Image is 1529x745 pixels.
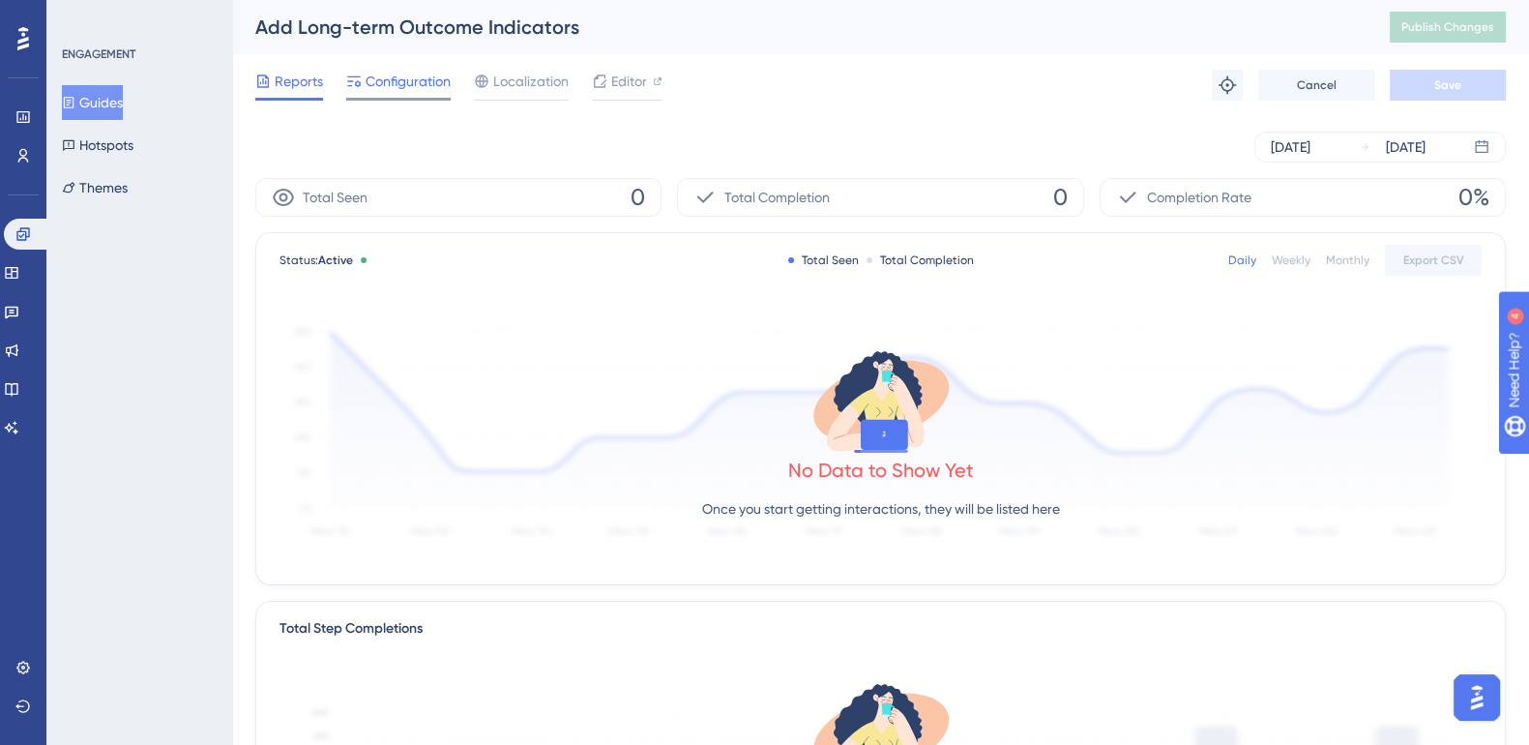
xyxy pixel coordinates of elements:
span: Completion Rate [1147,186,1251,209]
div: Add Long-term Outcome Indicators [255,14,1341,41]
div: Daily [1228,253,1256,268]
button: Cancel [1258,70,1374,101]
span: Save [1434,77,1461,93]
span: Cancel [1297,77,1337,93]
div: ENGAGEMENT [62,46,135,62]
span: Active [318,253,353,267]
span: Reports [275,70,323,93]
span: Total Seen [303,186,368,209]
span: Publish Changes [1401,19,1494,35]
div: Total Seen [788,253,859,268]
iframe: UserGuiding AI Assistant Launcher [1448,669,1506,727]
span: Total Completion [724,186,830,209]
button: Export CSV [1385,245,1482,276]
span: Export CSV [1403,253,1464,268]
div: 4 [134,10,140,25]
button: Themes [62,170,128,205]
p: Once you start getting interactions, they will be listed here [702,497,1060,521]
div: No Data to Show Yet [788,457,974,484]
div: [DATE] [1386,135,1426,159]
div: Weekly [1272,253,1310,268]
span: 0 [1053,182,1068,213]
button: Save [1390,70,1506,101]
span: Localization [493,70,569,93]
div: Total Step Completions [279,617,423,641]
span: 0 [631,182,645,213]
button: Publish Changes [1390,12,1506,43]
button: Guides [62,85,123,120]
span: 0% [1458,182,1489,213]
button: Hotspots [62,128,133,163]
span: Status: [279,253,353,268]
div: Monthly [1326,253,1369,268]
div: Total Completion [867,253,974,268]
div: [DATE] [1271,135,1310,159]
span: Editor [611,70,647,93]
span: Configuration [366,70,451,93]
span: Need Help? [45,5,121,28]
